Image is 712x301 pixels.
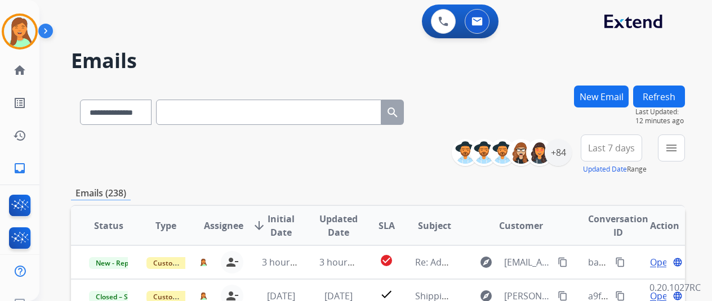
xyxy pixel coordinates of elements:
mat-icon: inbox [13,161,26,175]
mat-icon: content_copy [615,257,625,267]
mat-icon: check [380,287,393,301]
span: 12 minutes ago [635,116,685,125]
p: 0.20.1027RC [649,281,701,294]
span: 3 hours ago [262,256,313,268]
th: Action [628,206,685,245]
span: Customer Support [146,257,220,269]
mat-icon: list_alt [13,96,26,110]
mat-icon: language [673,257,683,267]
button: Last 7 days [581,134,642,161]
span: Customer [499,219,543,232]
mat-icon: home [13,64,26,77]
span: 3 hours ago [319,256,370,268]
button: Updated Date [583,165,627,174]
mat-icon: language [673,291,683,301]
span: [EMAIL_ADDRESS][DOMAIN_NAME] [504,255,551,269]
mat-icon: explore [479,255,493,269]
span: Assignee [204,219,243,232]
span: Range [583,164,647,174]
span: SLA [379,219,395,232]
h2: Emails [71,50,685,72]
img: agent-avatar [199,292,207,300]
span: Updated Date [319,212,358,239]
mat-icon: content_copy [558,291,568,301]
span: Last Updated: [635,107,685,116]
mat-icon: check_circle [380,254,393,267]
span: Open [650,255,673,269]
button: New Email [574,86,629,107]
mat-icon: person_remove [225,255,239,269]
mat-icon: content_copy [615,291,625,301]
mat-icon: search [386,106,399,119]
mat-icon: content_copy [558,257,568,267]
mat-icon: history [13,129,26,142]
img: avatar [4,16,35,47]
button: Refresh [633,86,685,107]
mat-icon: arrow_downward [252,219,266,232]
span: Status [94,219,123,232]
div: +84 [545,139,572,166]
p: Emails (238) [71,186,131,200]
span: Subject [418,219,451,232]
span: Re: Additional information needed [415,256,561,268]
mat-icon: menu [665,141,678,155]
span: Conversation ID [588,212,648,239]
span: Type [155,219,176,232]
span: Initial Date [262,212,301,239]
span: Last 7 days [588,146,635,150]
span: New - Reply [89,257,140,269]
img: agent-avatar [199,258,207,266]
